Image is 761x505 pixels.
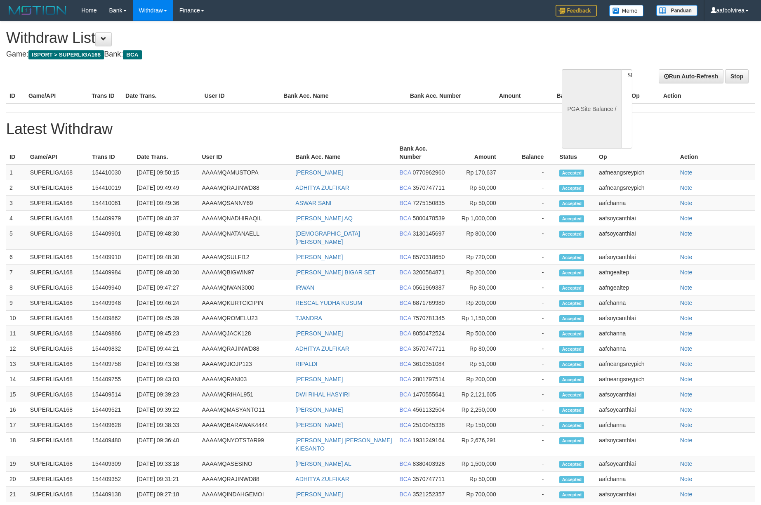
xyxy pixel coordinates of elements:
span: Accepted [559,422,584,429]
td: AAAAMQNADHIRAQIL [198,211,292,226]
span: Accepted [559,461,584,468]
span: 3570747711 [412,184,445,191]
td: SUPERLIGA168 [27,341,89,356]
td: aafneangsreypich [596,180,677,196]
td: SUPERLIGA168 [27,456,89,472]
td: SUPERLIGA168 [27,387,89,402]
td: [DATE] 09:39:22 [134,402,199,418]
span: Accepted [559,269,584,276]
td: AAAAMQRAJINWD88 [198,472,292,487]
a: [PERSON_NAME] [295,254,343,260]
td: Rp 2,250,000 [448,402,509,418]
th: Date Trans. [134,141,199,165]
a: Note [680,315,693,321]
td: Rp 800,000 [448,226,509,250]
span: BCA [400,315,411,321]
td: [DATE] 09:43:38 [134,356,199,372]
td: 8 [6,280,27,295]
td: 154409862 [89,311,134,326]
a: [PERSON_NAME] [295,406,343,413]
span: 1470555641 [412,391,445,398]
td: Rp 50,000 [448,196,509,211]
td: AAAAMQNATANAELL [198,226,292,250]
td: aafsoycanthlai [596,387,677,402]
a: ASWAR SANI [295,200,331,206]
td: 154409628 [89,418,134,433]
a: Note [680,361,693,367]
td: Rp 80,000 [448,280,509,295]
td: 21 [6,487,27,502]
td: - [509,341,556,356]
td: Rp 1,000,000 [448,211,509,226]
td: [DATE] 09:50:15 [134,165,199,180]
h1: Latest Withdraw [6,121,755,137]
td: 154409309 [89,456,134,472]
td: - [509,265,556,280]
td: Rp 200,000 [448,265,509,280]
span: 3130145697 [412,230,445,237]
span: 3200584871 [412,269,445,276]
span: Accepted [559,231,584,238]
td: aafngealtep [596,265,677,280]
td: aafchanna [596,295,677,311]
td: [DATE] 09:44:21 [134,341,199,356]
td: SUPERLIGA168 [27,433,89,456]
a: [PERSON_NAME] [295,422,343,428]
td: 154409948 [89,295,134,311]
span: BCA [400,169,411,176]
span: 1931249164 [412,437,445,444]
a: Note [680,406,693,413]
th: User ID [201,88,280,104]
span: BCA [400,376,411,382]
a: Note [680,476,693,482]
a: Note [680,391,693,398]
td: 154410019 [89,180,134,196]
a: Note [680,215,693,222]
img: MOTION_logo.png [6,4,69,17]
span: Accepted [559,392,584,399]
a: Note [680,269,693,276]
td: 154409758 [89,356,134,372]
td: 10 [6,311,27,326]
span: 8570318650 [412,254,445,260]
span: 2801797514 [412,376,445,382]
td: - [509,211,556,226]
td: aafchanna [596,418,677,433]
a: [PERSON_NAME] AL [295,460,351,467]
a: [PERSON_NAME] BIGAR SET [295,269,375,276]
td: - [509,456,556,472]
span: Accepted [559,315,584,322]
a: Stop [725,69,749,83]
th: Action [677,141,755,165]
th: Game/API [27,141,89,165]
td: 14 [6,372,27,387]
span: BCA [400,300,411,306]
span: 6871769980 [412,300,445,306]
td: aafsoycanthlai [596,226,677,250]
td: 18 [6,433,27,456]
span: BCA [400,476,411,482]
td: 6 [6,250,27,265]
td: aafchanna [596,341,677,356]
span: BCA [400,269,411,276]
a: [PERSON_NAME] [295,491,343,498]
td: AAAAMQNYOTSTAR99 [198,433,292,456]
a: Note [680,345,693,352]
td: 16 [6,402,27,418]
td: aafsoycanthlai [596,211,677,226]
th: Bank Acc. Number [396,141,448,165]
td: 17 [6,418,27,433]
th: Op [596,141,677,165]
th: Balance [509,141,556,165]
a: Run Auto-Refresh [659,69,723,83]
span: 3570747711 [412,476,445,482]
td: AAAAMQRAJINWD88 [198,341,292,356]
span: BCA [400,284,411,291]
span: BCA [400,345,411,352]
td: Rp 80,000 [448,341,509,356]
td: 154409138 [89,487,134,502]
span: Accepted [559,361,584,368]
td: AAAAMQRAJINWD88 [198,180,292,196]
span: Accepted [559,170,584,177]
div: PGA Site Balance / [562,69,621,149]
